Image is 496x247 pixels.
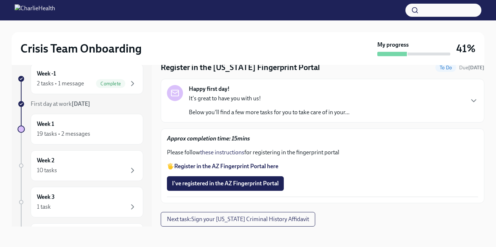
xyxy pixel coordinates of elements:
button: Next task:Sign your [US_STATE] Criminal History Affidavit [161,212,315,227]
a: these instructions [200,149,244,156]
button: I've registered in the AZ Fingerprint Portal [167,176,284,191]
img: CharlieHealth [15,4,55,16]
p: Below you'll find a few more tasks for you to take care of in your... [189,108,350,116]
h6: Week -1 [37,70,56,78]
h6: Week 2 [37,157,54,165]
strong: Approx completion time: 15mins [167,135,250,142]
div: 19 tasks • 2 messages [37,130,90,138]
div: 10 tasks [37,166,57,174]
span: August 29th, 2025 09:00 [459,64,484,71]
span: Complete [96,81,125,86]
a: Week -12 tasks • 1 messageComplete [18,63,143,94]
span: I've registered in the AZ Fingerprint Portal [172,180,279,187]
strong: [DATE] [72,100,90,107]
span: First day at work [31,100,90,107]
span: Next task : Sign your [US_STATE] Criminal History Affidavit [167,216,309,223]
p: 🖐️ [167,162,478,170]
strong: [DATE] [468,65,484,71]
span: To Do [435,65,456,70]
strong: Happy first day! [189,85,230,93]
a: Register in the AZ Fingerprint Portal here [174,163,278,170]
div: 1 task [37,203,51,211]
h2: Crisis Team Onboarding [20,41,142,56]
p: It's great to have you with us! [189,94,350,103]
h3: 41% [456,42,476,55]
strong: My progress [377,41,409,49]
a: Week 31 task [18,187,143,217]
h6: Week 3 [37,193,55,201]
p: Please follow for registering in the fingerprint portal [167,148,478,157]
a: Week 210 tasks [18,150,143,181]
span: Due [459,65,484,71]
a: First day at work[DATE] [18,100,143,108]
a: Week 119 tasks • 2 messages [18,114,143,144]
h4: Register in the [US_STATE] Fingerprint Portal [161,62,320,73]
h6: Week 1 [37,120,54,128]
div: 2 tasks • 1 message [37,80,84,88]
